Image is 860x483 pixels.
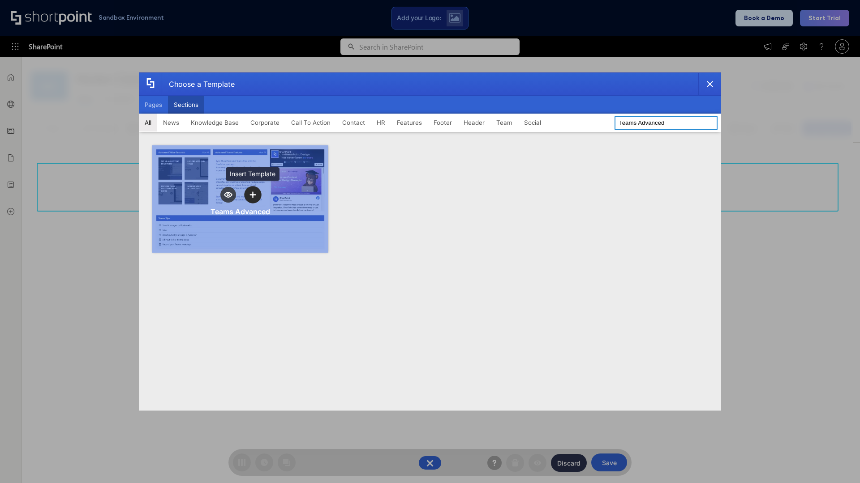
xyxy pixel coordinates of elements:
[428,114,458,131] button: Footer
[139,114,157,131] button: All
[185,114,245,131] button: Knowledge Base
[815,440,860,483] iframe: Chat Widget
[211,207,270,216] div: Teams Advanced
[615,116,718,130] input: Search
[139,96,168,114] button: Pages
[157,114,185,131] button: News
[490,114,518,131] button: Team
[245,114,285,131] button: Corporate
[285,114,336,131] button: Call To Action
[162,73,235,95] div: Choose a Template
[168,96,204,114] button: Sections
[518,114,547,131] button: Social
[391,114,428,131] button: Features
[371,114,391,131] button: HR
[458,114,490,131] button: Header
[139,72,721,411] div: template selector
[336,114,371,131] button: Contact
